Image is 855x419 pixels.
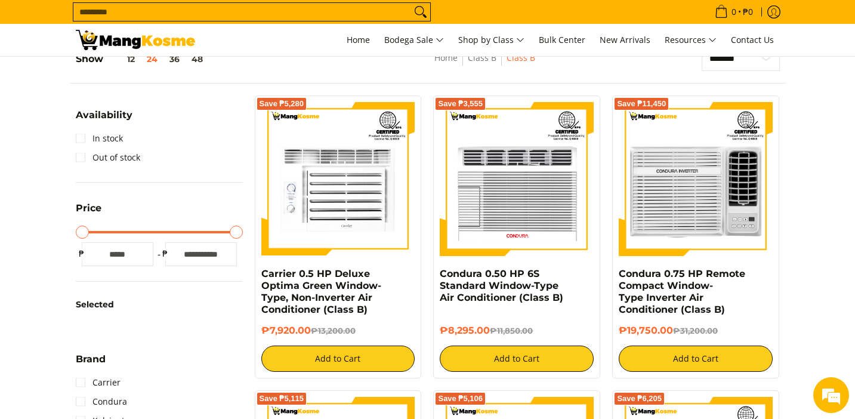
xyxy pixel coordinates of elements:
[341,24,376,56] a: Home
[619,102,773,256] img: Condura 0.75 HP Remote Compact Window-Type Inverter Air Conditioner (Class B)
[440,102,594,256] img: condura-wrac-6s-premium-mang-kosme
[539,34,585,45] span: Bulk Center
[673,326,718,335] del: ₱31,200.00
[76,355,106,373] summary: Open
[440,268,563,303] a: Condura 0.50 HP 6S Standard Window-Type Air Conditioner (Class B)
[260,395,304,402] span: Save ₱5,115
[438,395,483,402] span: Save ₱5,106
[76,110,132,120] span: Availability
[438,100,483,107] span: Save ₱3,555
[617,100,666,107] span: Save ₱11,450
[76,355,106,364] span: Brand
[196,6,224,35] div: Minimize live chat window
[617,395,662,402] span: Save ₱6,205
[730,8,738,16] span: 0
[311,326,356,335] del: ₱13,200.00
[76,30,195,50] img: Class B Class B | Mang Kosme
[159,248,171,260] span: ₱
[207,24,780,56] nav: Main Menu
[76,129,123,148] a: In stock
[76,204,101,222] summary: Open
[261,325,415,337] h6: ₱7,920.00
[619,346,773,372] button: Add to Cart
[347,34,370,45] span: Home
[354,51,616,78] nav: Breadcrumbs
[261,102,415,256] img: Carrier 0.5 HP Deluxe Optima Green Window-Type, Non-Inverter Air Conditioner (Class B)
[594,24,656,56] a: New Arrivals
[458,33,524,48] span: Shop by Class
[619,325,773,337] h6: ₱19,750.00
[507,51,535,66] span: Class B
[76,392,127,411] a: Condura
[76,373,121,392] a: Carrier
[434,52,458,63] a: Home
[163,54,186,64] button: 36
[76,248,88,260] span: ₱
[600,34,650,45] span: New Arrivals
[186,54,209,64] button: 48
[103,54,141,64] button: 12
[725,24,780,56] a: Contact Us
[440,325,594,337] h6: ₱8,295.00
[411,3,430,21] button: Search
[731,34,774,45] span: Contact Us
[76,204,101,213] span: Price
[378,24,450,56] a: Bodega Sale
[384,33,444,48] span: Bodega Sale
[619,268,745,315] a: Condura 0.75 HP Remote Compact Window-Type Inverter Air Conditioner (Class B)
[260,100,304,107] span: Save ₱5,280
[76,110,132,129] summary: Open
[62,67,200,82] div: Chat with us now
[659,24,723,56] a: Resources
[141,54,163,64] button: 24
[665,33,717,48] span: Resources
[261,346,415,372] button: Add to Cart
[468,52,496,63] a: Class B
[440,346,594,372] button: Add to Cart
[76,300,243,310] h6: Selected
[452,24,530,56] a: Shop by Class
[69,131,165,251] span: We're online!
[741,8,755,16] span: ₱0
[533,24,591,56] a: Bulk Center
[6,286,227,328] textarea: Type your message and hit 'Enter'
[76,53,209,65] h5: Show
[261,268,381,315] a: Carrier 0.5 HP Deluxe Optima Green Window-Type, Non-Inverter Air Conditioner (Class B)
[490,326,533,335] del: ₱11,850.00
[711,5,757,19] span: •
[76,148,140,167] a: Out of stock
